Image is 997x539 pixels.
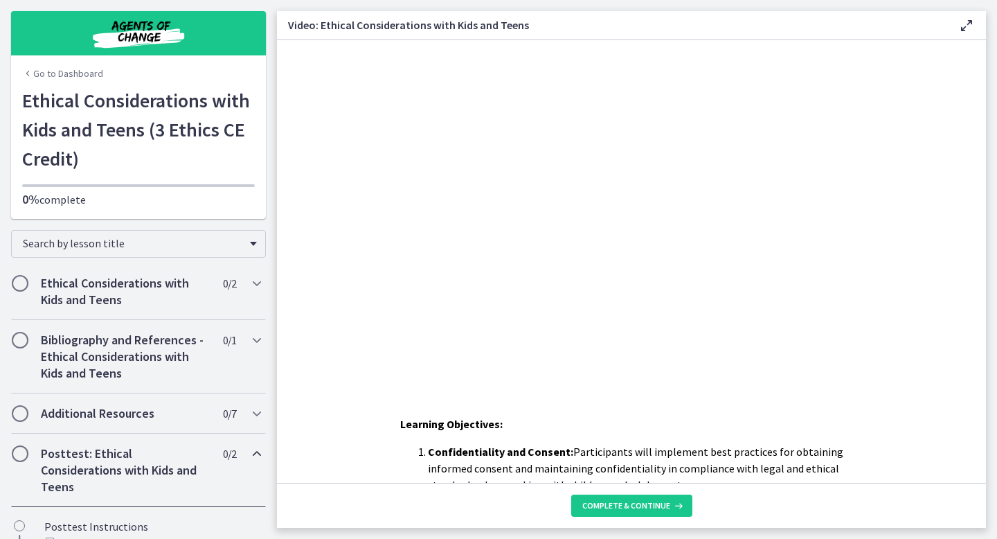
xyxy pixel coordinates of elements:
[11,230,266,258] div: Search by lesson title
[223,405,236,422] span: 0 / 7
[41,445,210,495] h2: Posttest: Ethical Considerations with Kids and Teens
[22,191,255,208] p: complete
[22,191,39,207] span: 0%
[400,417,503,431] span: Learning Objectives:
[428,445,843,492] span: Participants will implement best practices for obtaining informed consent and maintaining confide...
[428,445,573,459] strong: Confidentiality and Consent:
[223,332,236,348] span: 0 / 1
[22,67,103,80] a: Go to Dashboard
[223,275,236,292] span: 0 / 2
[277,40,986,384] iframe: Video Lesson
[582,500,670,511] span: Complete & continue
[55,17,222,50] img: Agents of Change Social Work Test Prep
[571,495,692,517] button: Complete & continue
[41,275,210,308] h2: Ethical Considerations with Kids and Teens
[23,236,243,250] span: Search by lesson title
[22,86,255,173] h1: Ethical Considerations with Kids and Teens (3 Ethics CE Credit)
[223,445,236,462] span: 0 / 2
[41,405,210,422] h2: Additional Resources
[41,332,210,382] h2: Bibliography and References - Ethical Considerations with Kids and Teens
[288,17,936,33] h3: Video: Ethical Considerations with Kids and Teens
